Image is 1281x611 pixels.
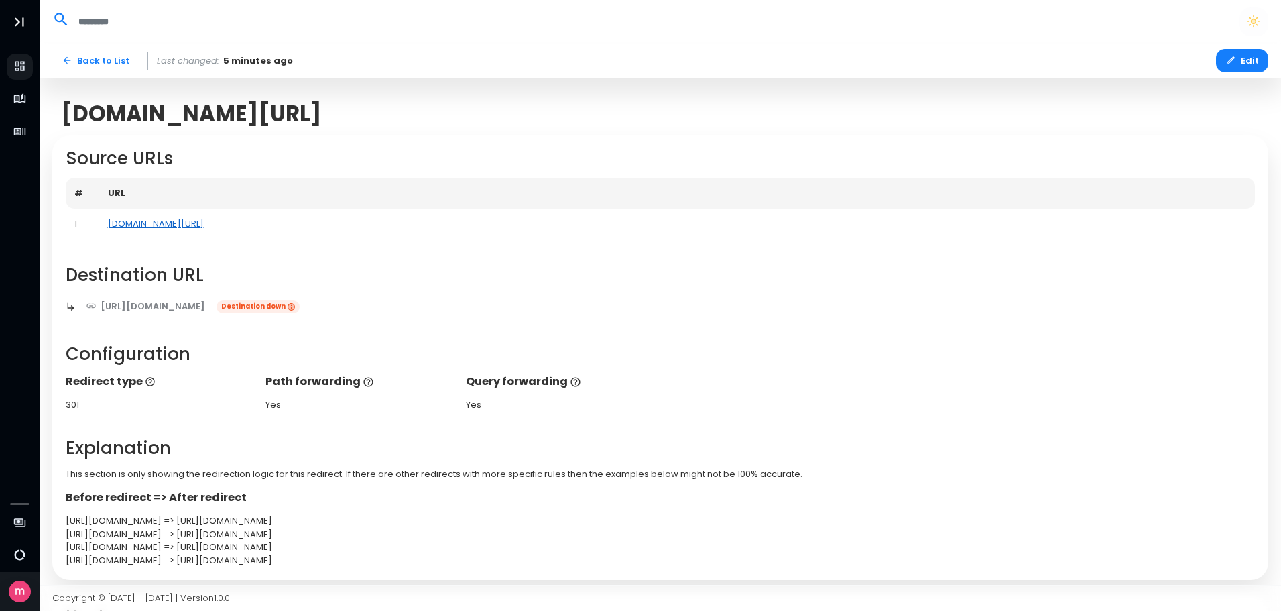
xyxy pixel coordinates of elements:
h2: Explanation [66,438,1256,459]
a: [URL][DOMAIN_NAME] [76,294,215,318]
p: Before redirect => After redirect [66,490,1256,506]
p: Path forwarding [265,374,452,390]
div: [URL][DOMAIN_NAME] => [URL][DOMAIN_NAME] [66,528,1256,541]
div: 1 [74,217,90,231]
div: Yes [265,398,452,412]
div: 301 [66,398,253,412]
span: 5 minutes ago [223,54,293,68]
button: Toggle Aside [7,9,32,35]
span: Last changed: [157,54,219,68]
p: Query forwarding [466,374,653,390]
a: Back to List [52,49,139,72]
div: Yes [466,398,653,412]
span: Destination down [217,300,300,314]
h2: Source URLs [66,148,1256,169]
p: Redirect type [66,374,253,390]
div: [URL][DOMAIN_NAME] => [URL][DOMAIN_NAME] [66,554,1256,567]
p: This section is only showing the redirection logic for this redirect. If there are other redirect... [66,467,1256,481]
h2: Configuration [66,344,1256,365]
h2: Destination URL [66,265,1256,286]
th: URL [99,178,1256,209]
img: Avatar [9,581,31,603]
span: [DOMAIN_NAME][URL] [61,101,322,127]
th: # [66,178,99,209]
button: Edit [1216,49,1268,72]
div: [URL][DOMAIN_NAME] => [URL][DOMAIN_NAME] [66,514,1256,528]
a: [DOMAIN_NAME][URL] [108,217,204,230]
span: Copyright © [DATE] - [DATE] | Version 1.0.0 [52,592,230,604]
div: [URL][DOMAIN_NAME] => [URL][DOMAIN_NAME] [66,541,1256,554]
